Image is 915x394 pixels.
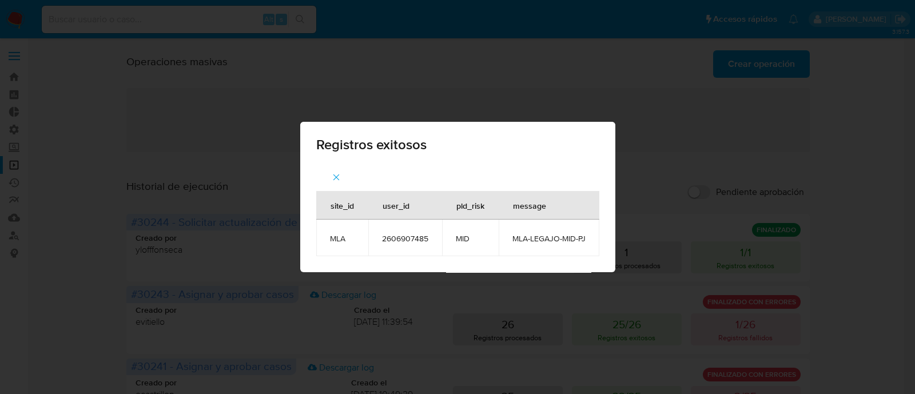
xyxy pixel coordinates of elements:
span: MLA-LEGAJO-MID-PJ [512,233,586,244]
div: pld_risk [443,192,498,219]
span: Registros exitosos [316,138,599,152]
span: 2606907485 [382,233,428,244]
div: user_id [369,192,423,219]
div: message [499,192,560,219]
span: MID [456,233,485,244]
span: MLA [330,233,355,244]
div: site_id [317,192,368,219]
